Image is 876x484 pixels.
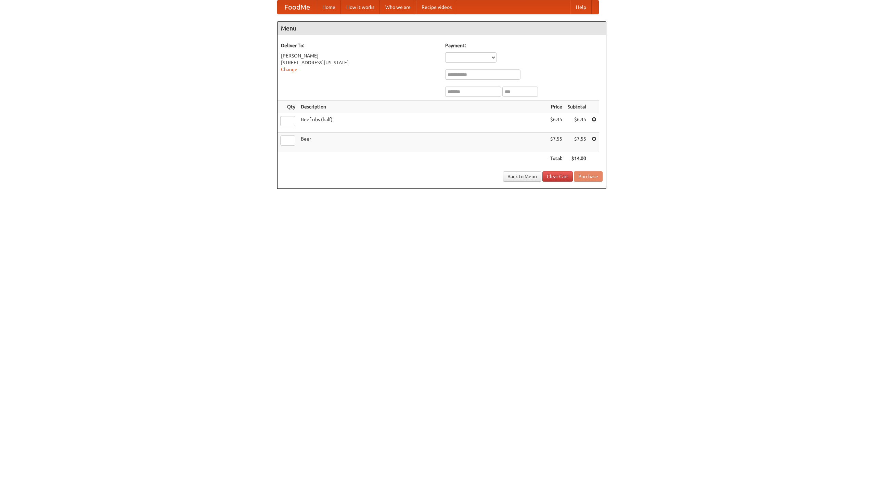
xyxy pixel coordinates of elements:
th: Description [298,101,547,113]
button: Purchase [574,171,603,182]
div: [PERSON_NAME] [281,52,438,59]
td: Beer [298,133,547,152]
td: $6.45 [547,113,565,133]
a: Who we are [380,0,416,14]
td: Beef ribs (half) [298,113,547,133]
a: FoodMe [278,0,317,14]
a: Recipe videos [416,0,457,14]
td: $7.55 [565,133,589,152]
h4: Menu [278,22,606,35]
a: Clear Cart [542,171,573,182]
td: $7.55 [547,133,565,152]
a: Help [570,0,592,14]
td: $6.45 [565,113,589,133]
th: Subtotal [565,101,589,113]
h5: Deliver To: [281,42,438,49]
a: How it works [341,0,380,14]
h5: Payment: [445,42,603,49]
div: [STREET_ADDRESS][US_STATE] [281,59,438,66]
a: Change [281,67,297,72]
th: $14.00 [565,152,589,165]
th: Total: [547,152,565,165]
a: Home [317,0,341,14]
a: Back to Menu [503,171,541,182]
th: Price [547,101,565,113]
th: Qty [278,101,298,113]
